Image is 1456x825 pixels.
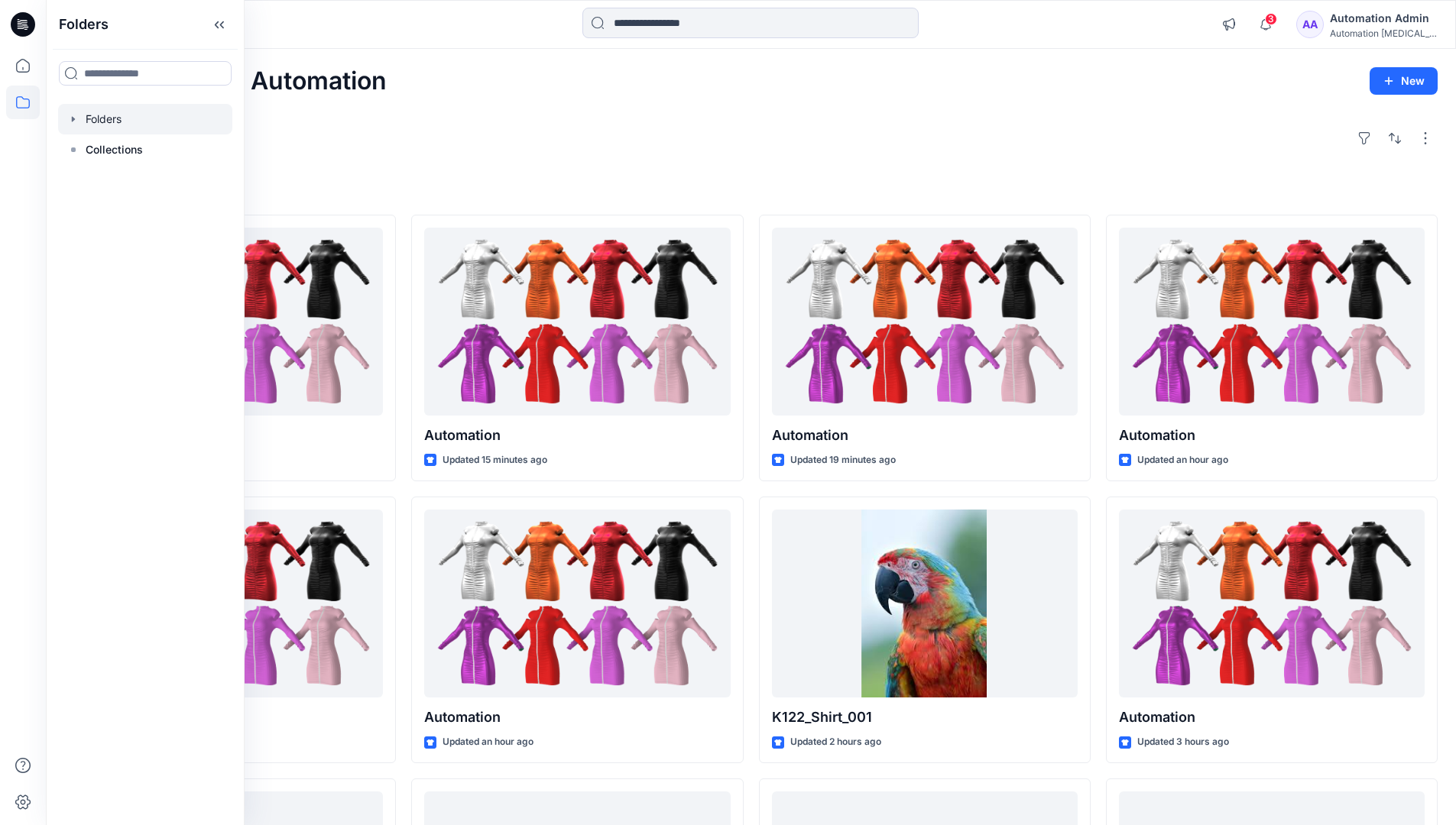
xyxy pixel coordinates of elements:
a: Automation [1119,510,1425,698]
p: K122_Shirt_001 [772,707,1078,728]
p: Automation [1119,707,1425,728]
p: Automation [424,707,730,728]
div: Automation Admin [1330,9,1437,27]
p: Updated 15 minutes ago [443,452,547,468]
a: K122_Shirt_001 [772,510,1078,698]
div: Automation [MEDICAL_DATA]... [1330,27,1437,39]
p: Automation [424,425,730,446]
a: Automation [424,510,730,698]
p: Updated 2 hours ago [790,734,881,750]
h4: Styles [64,181,1438,199]
p: Updated 19 minutes ago [790,452,896,468]
a: Automation [1119,228,1425,416]
p: Automation [1119,425,1425,446]
a: Automation [772,228,1078,416]
p: Updated an hour ago [1137,452,1228,468]
p: Updated 3 hours ago [1137,734,1229,750]
a: Automation [424,228,730,416]
button: New [1370,67,1438,95]
p: Updated an hour ago [443,734,533,750]
span: 3 [1265,13,1277,25]
div: AA [1296,11,1324,38]
p: Collections [86,141,143,159]
p: Automation [772,425,1078,446]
